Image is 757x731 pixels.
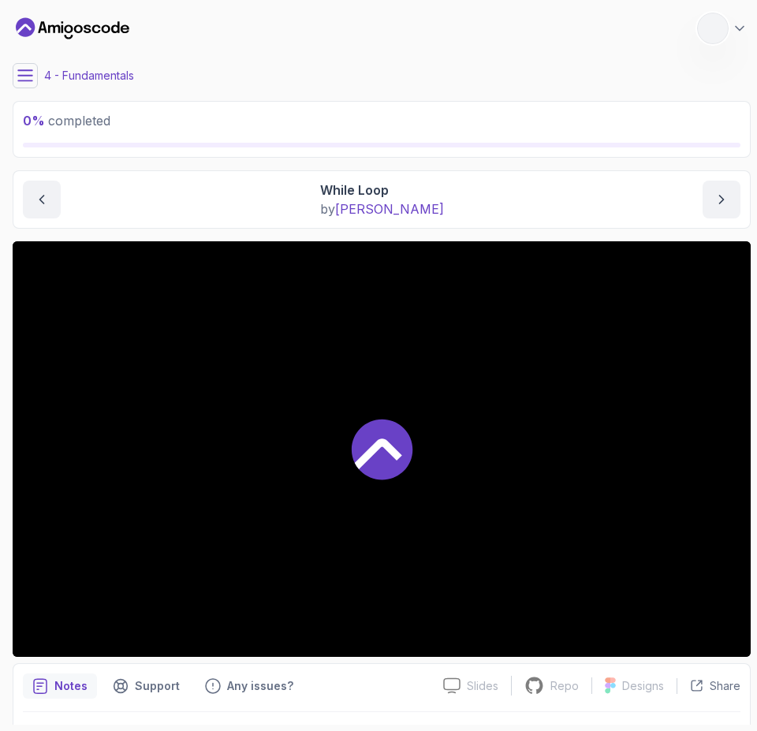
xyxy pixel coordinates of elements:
[103,673,189,699] button: Support button
[23,181,61,218] button: previous content
[622,678,664,694] p: Designs
[467,678,498,694] p: Slides
[23,113,110,129] span: completed
[320,181,444,200] p: While Loop
[23,113,45,129] span: 0 %
[16,16,129,41] a: Dashboard
[703,181,740,218] button: next content
[54,678,88,694] p: Notes
[677,678,740,694] button: Share
[550,678,579,694] p: Repo
[227,678,293,694] p: Any issues?
[196,673,303,699] button: Feedback button
[23,673,97,699] button: notes button
[697,13,748,44] button: user profile image
[698,13,728,43] img: user profile image
[44,68,134,84] p: 4 - Fundamentals
[135,678,180,694] p: Support
[710,678,740,694] p: Share
[335,201,444,217] span: [PERSON_NAME]
[320,200,444,218] p: by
